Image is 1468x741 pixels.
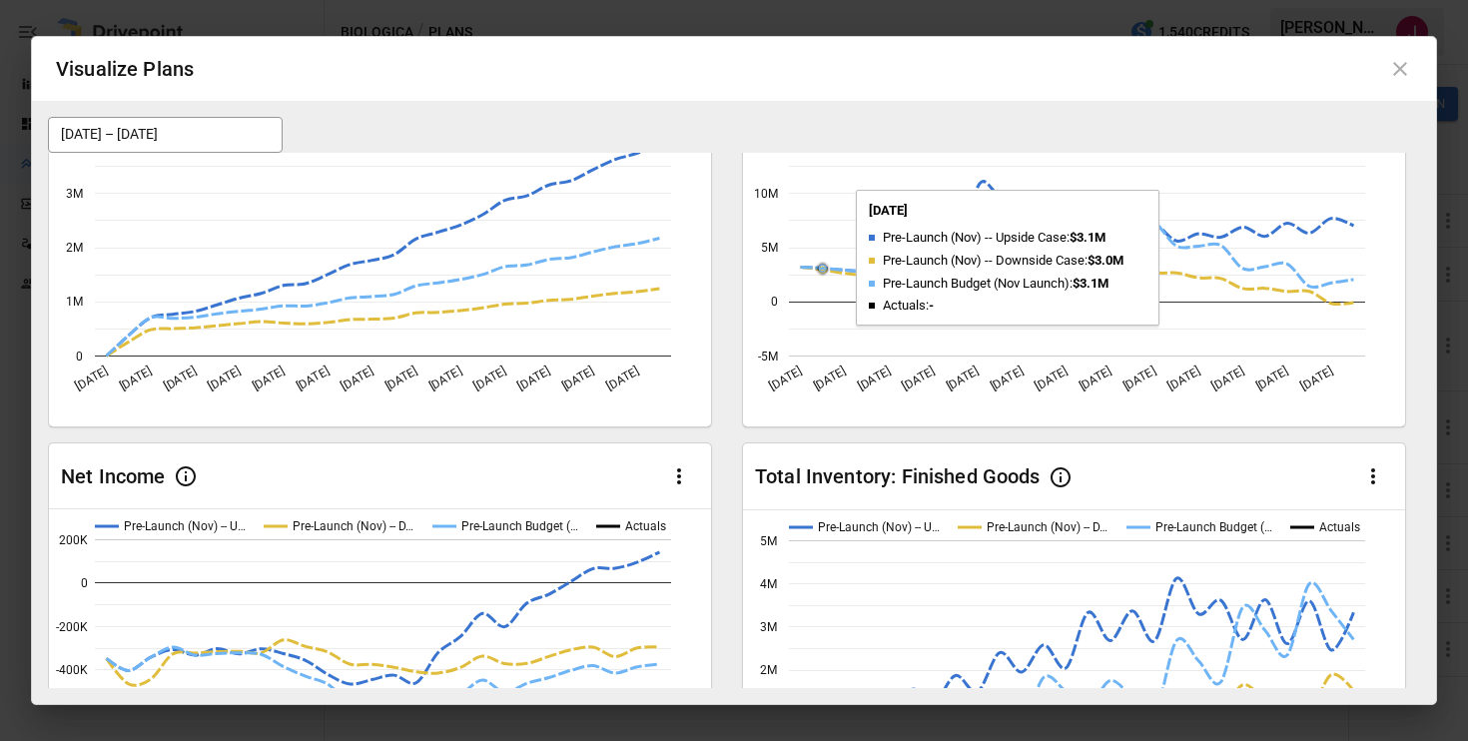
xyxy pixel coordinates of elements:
[49,109,711,426] svg: A chart.
[339,364,375,393] text: [DATE]
[760,534,777,548] text: 5M
[1077,364,1113,393] text: [DATE]
[760,663,777,677] text: 2M
[944,364,981,393] text: [DATE]
[771,296,778,310] text: 0
[66,187,83,201] text: 3M
[61,463,166,489] div: Net Income
[66,296,83,310] text: 1M
[81,576,88,590] text: 0
[987,520,1107,534] text: Pre-Launch (Nov) -- D…
[293,519,413,533] text: Pre-Launch (Nov) -- D…
[1155,520,1272,534] text: Pre-Launch Budget (…
[767,364,804,393] text: [DATE]
[1209,364,1246,393] text: [DATE]
[1033,364,1070,393] text: [DATE]
[66,241,83,255] text: 2M
[743,109,1405,426] svg: A chart.
[883,230,1070,245] span: Pre-Launch (Nov) -- Upside Case:
[1319,520,1360,534] text: Actuals
[883,253,1088,268] span: Pre-Launch (Nov) -- Downside Case:
[76,350,83,364] text: 0
[929,298,934,313] span: -
[515,364,552,393] text: [DATE]
[250,364,287,393] text: [DATE]
[883,298,929,313] span: Actuals:
[604,364,641,393] text: [DATE]
[900,364,937,393] text: [DATE]
[161,364,198,393] text: [DATE]
[755,463,1041,489] div: Total Inventory: Finished Goods
[818,520,940,534] text: Pre-Launch (Nov) -- U…
[625,519,666,533] text: Actuals
[1165,364,1202,393] text: [DATE]
[883,276,1073,291] span: Pre-Launch Budget (Nov Launch):
[811,364,848,393] text: [DATE]
[117,364,154,393] text: [DATE]
[382,364,419,393] text: [DATE]
[1088,253,1123,268] span: $3.0M
[1120,364,1157,393] text: [DATE]
[1070,230,1105,245] span: $3.1M
[869,203,908,218] span: [DATE]
[754,187,778,201] text: 10M
[426,364,463,393] text: [DATE]
[461,519,578,533] text: Pre-Launch Budget (…
[59,533,88,547] text: 200K
[1073,276,1108,291] span: $3.1M
[124,519,246,533] text: Pre-Launch (Nov) -- U…
[73,364,110,393] text: [DATE]
[761,241,778,255] text: 5M
[758,350,778,364] text: -5M
[48,117,283,153] button: [DATE] – [DATE]
[988,364,1025,393] text: [DATE]
[1298,364,1335,393] text: [DATE]
[471,364,508,393] text: [DATE]
[760,577,777,591] text: 4M
[855,364,892,393] text: [DATE]
[206,364,243,393] text: [DATE]
[760,620,777,634] text: 3M
[1253,364,1290,393] text: [DATE]
[56,620,88,634] text: -200K
[294,364,331,393] text: [DATE]
[56,663,88,677] text: -400K
[559,364,596,393] text: [DATE]
[56,53,194,85] div: Visualize Plans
